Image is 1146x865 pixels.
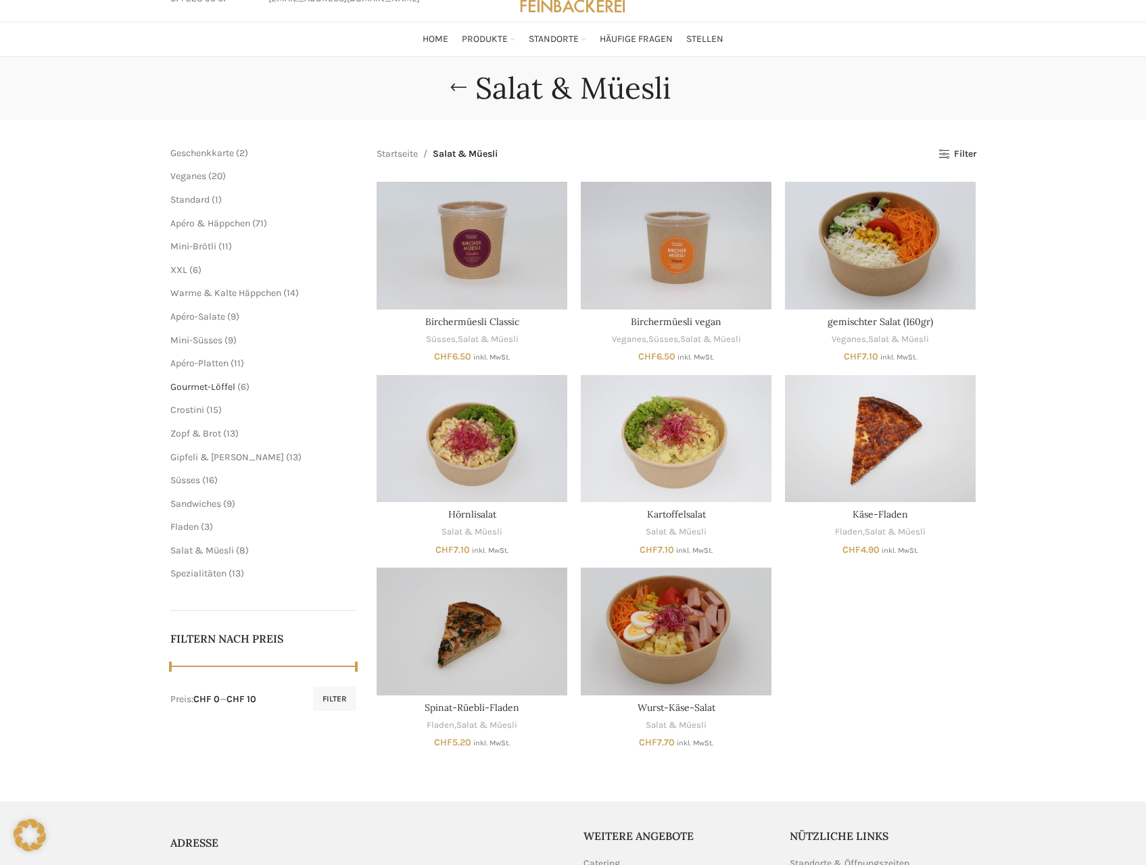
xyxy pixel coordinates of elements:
h1: Salat & Müesli [475,70,671,106]
span: 3 [204,521,210,533]
span: ADRESSE [170,836,218,849]
a: Salat & Müesli [646,719,707,732]
a: Stellen [686,26,723,53]
a: Käse-Fladen [853,508,908,520]
bdi: 6.50 [434,351,471,362]
a: Wurst-Käse-Salat [581,568,771,695]
a: Süsses [426,333,456,346]
a: Süsses [170,474,200,486]
div: Main navigation [164,26,983,53]
span: Salat & Müesli [170,545,234,556]
div: , [785,526,976,539]
h5: Weitere Angebote [583,829,770,843]
button: Filter [313,687,356,711]
span: CHF 0 [193,693,220,705]
a: Crostini [170,404,204,416]
small: inkl. MwSt. [472,546,508,555]
a: Startseite [377,147,418,162]
a: Standard [170,194,210,205]
h5: Filtern nach Preis [170,631,357,646]
a: Salat & Müesli [865,526,926,539]
span: 9 [226,498,232,510]
a: Birchermüesli Classic [425,316,519,328]
a: Birchermüesli vegan [631,316,721,328]
a: Veganes [832,333,866,346]
div: , , [581,333,771,346]
bdi: 7.10 [844,351,878,362]
a: gemischter Salat (160gr) [785,182,976,309]
span: 13 [232,568,241,579]
span: CHF [435,544,454,555]
span: 20 [212,170,222,182]
a: Sandwiches [170,498,221,510]
small: inkl. MwSt. [473,353,510,362]
span: 9 [228,335,233,346]
small: inkl. MwSt. [880,353,917,362]
span: CHF [434,351,452,362]
span: CHF [640,544,658,555]
span: CHF [844,351,862,362]
span: CHF [434,737,452,748]
a: XXL [170,264,187,276]
span: 15 [210,404,218,416]
a: Käse-Fladen [785,375,976,502]
div: Preis: — [170,693,256,706]
a: Warme & Kalte Häppchen [170,287,281,299]
span: Zopf & Brot [170,428,221,439]
a: Mini-Brötli [170,241,216,252]
a: Kartoffelsalat [647,508,706,520]
bdi: 6.50 [638,351,675,362]
a: Birchermüesli vegan [581,182,771,309]
a: Filter [938,149,976,160]
bdi: 7.10 [435,544,470,555]
span: CHF [842,544,861,555]
h5: Nützliche Links [790,829,976,843]
span: 71 [256,218,264,229]
a: Standorte [529,26,586,53]
a: Gourmet-Löffel [170,381,235,393]
bdi: 5.20 [434,737,471,748]
a: Veganes [170,170,206,182]
a: gemischter Salat (160gr) [828,316,933,328]
a: Birchermüesli Classic [377,182,567,309]
a: Salat & Müesli [680,333,741,346]
span: 13 [289,451,298,463]
span: 13 [226,428,235,439]
span: Salat & Müesli [433,147,498,162]
span: Mini-Süsses [170,335,222,346]
span: Stellen [686,33,723,46]
a: Geschenkkarte [170,147,234,159]
div: , [377,333,567,346]
a: Fladen [835,526,863,539]
span: 11 [222,241,229,252]
span: Spezialitäten [170,568,226,579]
span: CHF [639,737,657,748]
a: Kartoffelsalat [581,375,771,502]
span: CHF [638,351,656,362]
a: Gipfeli & [PERSON_NAME] [170,451,284,463]
span: Apéro-Platten [170,357,229,369]
span: 8 [239,545,245,556]
a: Fladen [170,521,199,533]
span: 6 [241,381,246,393]
nav: Breadcrumb [377,147,498,162]
span: 6 [193,264,198,276]
a: Spinat-Rüebli-Fladen [425,701,519,714]
a: Apéro-Salate [170,311,225,322]
span: Standorte [529,33,579,46]
a: Veganes [612,333,646,346]
a: Produkte [462,26,515,53]
span: 2 [239,147,245,159]
span: 1 [215,194,218,205]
